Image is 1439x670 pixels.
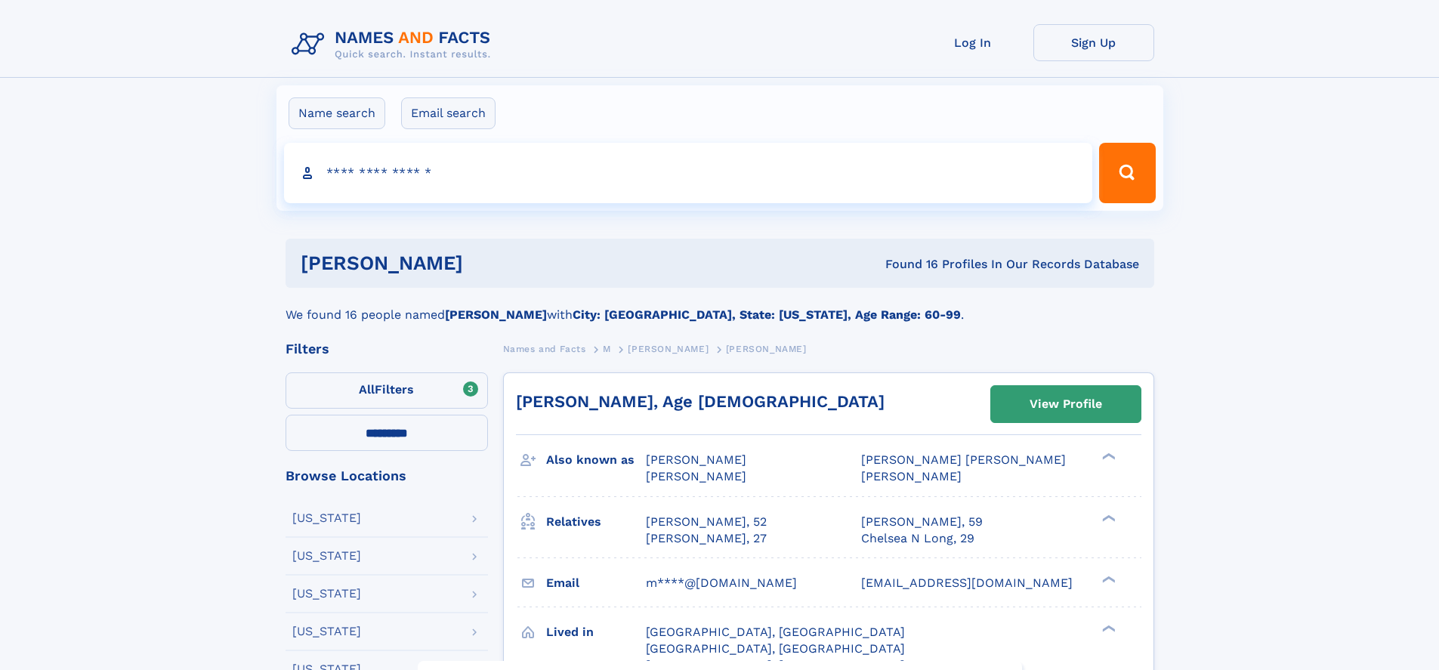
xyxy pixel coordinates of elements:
[861,530,974,547] a: Chelsea N Long, 29
[516,392,885,411] a: [PERSON_NAME], Age [DEMOGRAPHIC_DATA]
[1098,513,1116,523] div: ❯
[292,550,361,562] div: [US_STATE]
[401,97,496,129] label: Email search
[445,307,547,322] b: [PERSON_NAME]
[646,452,746,467] span: [PERSON_NAME]
[1099,143,1155,203] button: Search Button
[286,288,1154,324] div: We found 16 people named with .
[286,469,488,483] div: Browse Locations
[646,625,905,639] span: [GEOGRAPHIC_DATA], [GEOGRAPHIC_DATA]
[628,339,709,358] a: [PERSON_NAME]
[292,625,361,638] div: [US_STATE]
[284,143,1093,203] input: search input
[861,576,1073,590] span: [EMAIL_ADDRESS][DOMAIN_NAME]
[301,254,675,273] h1: [PERSON_NAME]
[546,570,646,596] h3: Email
[991,386,1141,422] a: View Profile
[546,619,646,645] h3: Lived in
[286,372,488,409] label: Filters
[286,342,488,356] div: Filters
[861,469,962,483] span: [PERSON_NAME]
[546,509,646,535] h3: Relatives
[292,588,361,600] div: [US_STATE]
[726,344,807,354] span: [PERSON_NAME]
[628,344,709,354] span: [PERSON_NAME]
[359,382,375,397] span: All
[1098,452,1116,462] div: ❯
[546,447,646,473] h3: Also known as
[603,344,611,354] span: M
[286,24,503,65] img: Logo Names and Facts
[603,339,611,358] a: M
[646,641,905,656] span: [GEOGRAPHIC_DATA], [GEOGRAPHIC_DATA]
[861,452,1066,467] span: [PERSON_NAME] [PERSON_NAME]
[646,469,746,483] span: [PERSON_NAME]
[674,256,1139,273] div: Found 16 Profiles In Our Records Database
[1098,623,1116,633] div: ❯
[292,512,361,524] div: [US_STATE]
[912,24,1033,61] a: Log In
[1033,24,1154,61] a: Sign Up
[289,97,385,129] label: Name search
[573,307,961,322] b: City: [GEOGRAPHIC_DATA], State: [US_STATE], Age Range: 60-99
[503,339,586,358] a: Names and Facts
[646,514,767,530] a: [PERSON_NAME], 52
[1030,387,1102,421] div: View Profile
[1098,574,1116,584] div: ❯
[646,530,767,547] a: [PERSON_NAME], 27
[861,514,983,530] a: [PERSON_NAME], 59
